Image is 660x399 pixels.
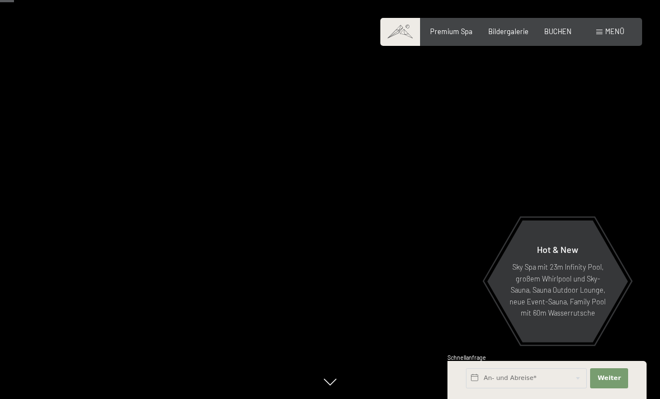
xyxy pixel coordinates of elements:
[509,261,606,318] p: Sky Spa mit 23m Infinity Pool, großem Whirlpool und Sky-Sauna, Sauna Outdoor Lounge, neue Event-S...
[597,374,621,383] span: Weiter
[447,354,486,361] span: Schnellanfrage
[430,27,473,36] a: Premium Spa
[488,27,529,36] a: Bildergalerie
[537,244,578,255] span: Hot & New
[590,368,628,388] button: Weiter
[605,27,624,36] span: Menü
[487,220,629,343] a: Hot & New Sky Spa mit 23m Infinity Pool, großem Whirlpool und Sky-Sauna, Sauna Outdoor Lounge, ne...
[544,27,572,36] a: BUCHEN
